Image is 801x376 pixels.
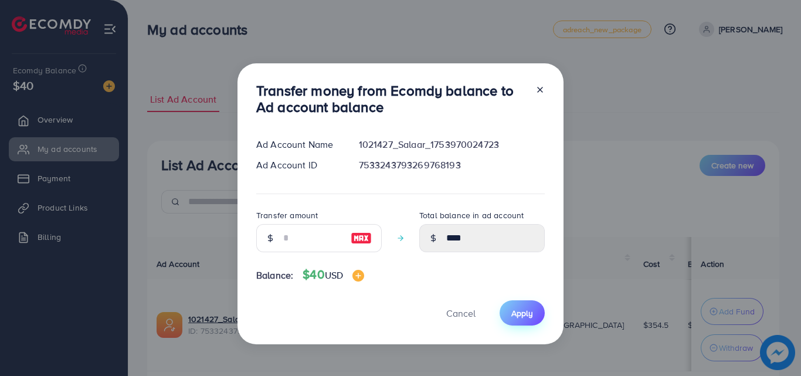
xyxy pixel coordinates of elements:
h4: $40 [303,267,364,282]
div: Ad Account ID [247,158,349,172]
span: Balance: [256,269,293,282]
img: image [352,270,364,282]
button: Apply [500,300,545,326]
span: USD [325,269,343,282]
img: image [351,231,372,245]
label: Total balance in ad account [419,209,524,221]
span: Apply [511,307,533,319]
h3: Transfer money from Ecomdy balance to Ad account balance [256,82,526,116]
label: Transfer amount [256,209,318,221]
div: 1021427_Salaar_1753970024723 [349,138,554,151]
span: Cancel [446,307,476,320]
div: 7533243793269768193 [349,158,554,172]
button: Cancel [432,300,490,326]
div: Ad Account Name [247,138,349,151]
